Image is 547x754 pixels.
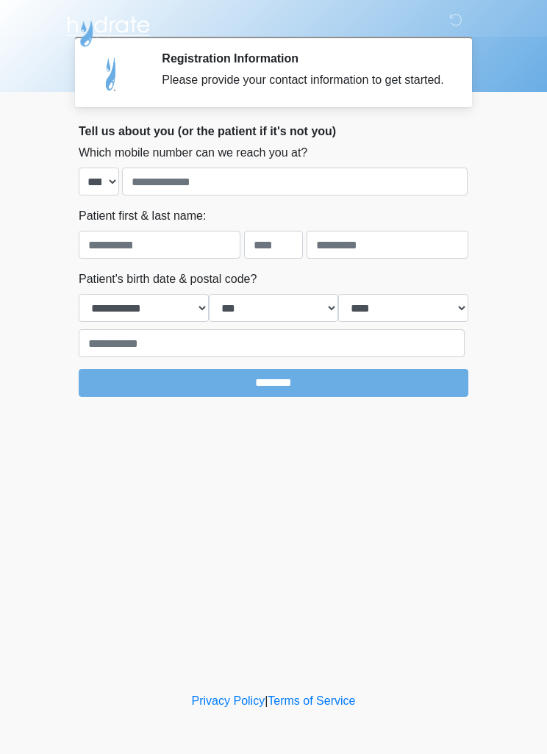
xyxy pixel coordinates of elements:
h2: Tell us about you (or the patient if it's not you) [79,124,468,138]
img: Agent Avatar [90,51,134,96]
div: Please provide your contact information to get started. [162,71,446,89]
a: Terms of Service [268,694,355,707]
label: Which mobile number can we reach you at? [79,144,307,162]
label: Patient's birth date & postal code? [79,270,257,288]
a: Privacy Policy [192,694,265,707]
a: | [265,694,268,707]
label: Patient first & last name: [79,207,206,225]
img: Hydrate IV Bar - Scottsdale Logo [64,11,152,48]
